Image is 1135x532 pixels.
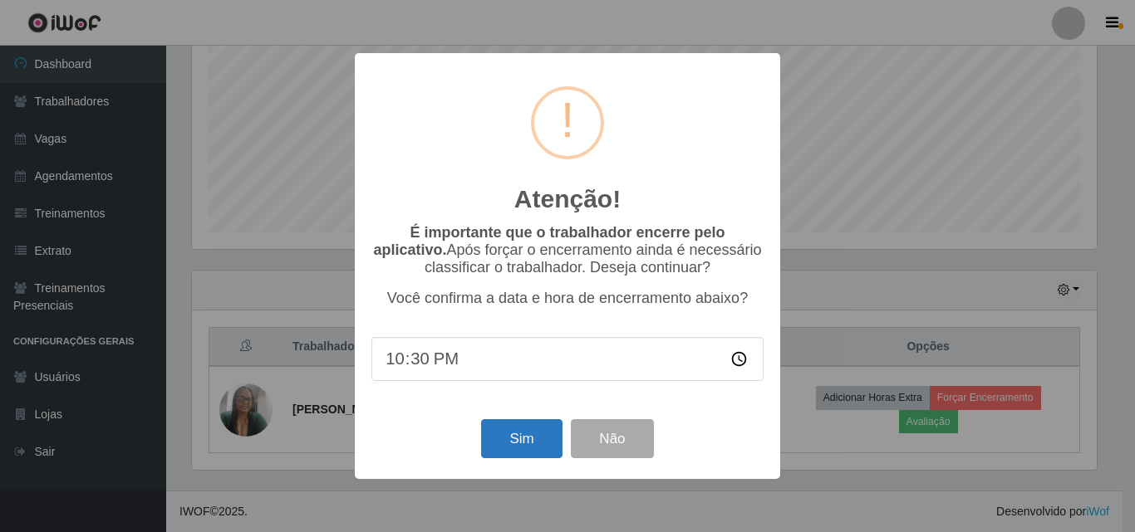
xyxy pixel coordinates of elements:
button: Não [571,419,653,458]
p: Você confirma a data e hora de encerramento abaixo? [371,290,764,307]
p: Após forçar o encerramento ainda é necessário classificar o trabalhador. Deseja continuar? [371,224,764,276]
button: Sim [481,419,562,458]
b: É importante que o trabalhador encerre pelo aplicativo. [373,224,725,258]
h2: Atenção! [514,184,621,214]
